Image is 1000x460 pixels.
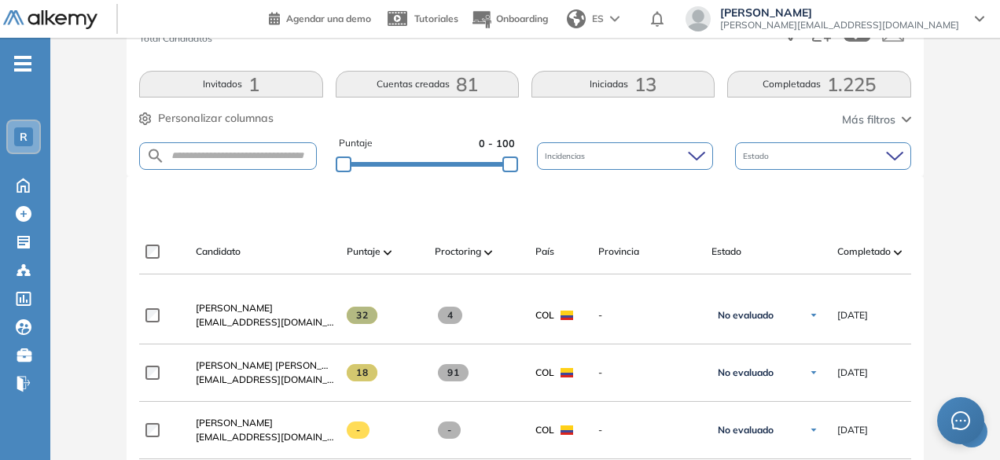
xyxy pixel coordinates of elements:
span: No evaluado [718,366,774,379]
span: No evaluado [718,424,774,436]
span: 0 - 100 [479,136,515,151]
span: Agendar una demo [286,13,371,24]
span: [PERSON_NAME][EMAIL_ADDRESS][DOMAIN_NAME] [720,19,959,31]
a: [PERSON_NAME] [196,301,334,315]
img: Ícono de flecha [809,311,818,320]
a: [PERSON_NAME] [PERSON_NAME] Toledo [196,359,334,373]
img: [missing "en.ARROW_ALT" translation] [384,250,392,255]
span: Incidencias [545,150,588,162]
span: Personalizar columnas [158,110,274,127]
img: COL [561,368,573,377]
span: - [598,366,699,380]
span: 91 [438,364,469,381]
img: COL [561,425,573,435]
span: - [598,308,699,322]
span: [EMAIL_ADDRESS][DOMAIN_NAME] [196,315,334,329]
span: Onboarding [496,13,548,24]
div: Estado [735,142,911,170]
a: [PERSON_NAME] [196,416,334,430]
span: [DATE] [837,423,868,437]
img: [missing "en.ARROW_ALT" translation] [894,250,902,255]
span: - [598,423,699,437]
span: Total Candidatos [139,31,212,46]
img: arrow [610,16,619,22]
span: Tutoriales [414,13,458,24]
button: Más filtros [842,112,911,128]
span: Puntaje [339,136,373,151]
span: [EMAIL_ADDRESS][DOMAIN_NAME] [196,430,334,444]
i: - [14,62,31,65]
span: Proctoring [435,245,481,259]
span: ES [592,12,604,26]
img: Ícono de flecha [809,425,818,435]
span: Estado [711,245,741,259]
span: [EMAIL_ADDRESS][DOMAIN_NAME] [196,373,334,387]
span: [PERSON_NAME] [196,302,273,314]
span: [PERSON_NAME] [196,417,273,429]
span: [DATE] [837,308,868,322]
img: SEARCH_ALT [146,146,165,166]
div: Incidencias [537,142,713,170]
span: Puntaje [347,245,381,259]
span: - [347,421,369,439]
span: Estado [743,150,772,162]
button: Personalizar columnas [139,110,274,127]
span: [PERSON_NAME] [720,6,959,19]
img: Ícono de flecha [809,368,818,377]
span: COL [535,308,554,322]
span: 32 [347,307,377,324]
span: [DATE] [837,366,868,380]
span: COL [535,423,554,437]
button: Invitados1 [139,71,322,98]
span: Completado [837,245,891,259]
span: 18 [347,364,377,381]
span: País [535,245,554,259]
span: [PERSON_NAME] [PERSON_NAME] Toledo [196,359,384,371]
span: 4 [438,307,462,324]
span: COL [535,366,554,380]
span: - [438,421,461,439]
button: Completadas1.225 [727,71,910,98]
img: Logo [3,10,97,30]
span: No evaluado [718,309,774,322]
span: Más filtros [842,112,895,128]
button: Onboarding [471,2,548,36]
img: world [567,9,586,28]
img: [missing "en.ARROW_ALT" translation] [484,250,492,255]
span: Candidato [196,245,241,259]
span: Provincia [598,245,639,259]
img: COL [561,311,573,320]
span: R [20,131,28,143]
button: Iniciadas13 [531,71,715,98]
a: Agendar una demo [269,8,371,27]
span: message [951,411,970,430]
button: Cuentas creadas81 [336,71,519,98]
